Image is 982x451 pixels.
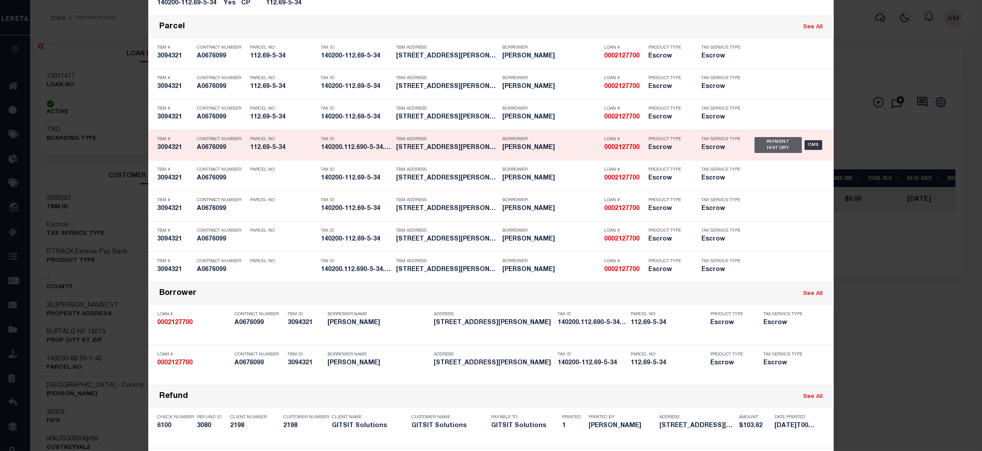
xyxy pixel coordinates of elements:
div: Payment History [755,137,802,153]
h5: 1028 CLINTON ST BUFFALO NY 14206 [396,236,498,243]
h5: GITSIT Solutions [491,422,558,430]
p: Amount [739,415,770,420]
h5: Escrow [648,175,688,182]
div: Parcel [159,22,185,32]
h5: Escrow [701,53,741,60]
p: Parcel No [631,312,706,317]
strong: 0002127700 [604,53,639,59]
h5: 140200-112.69-5-34 [558,359,626,367]
h5: DEE JAE GREASART [502,175,600,182]
p: Date Printed [774,415,814,420]
a: See All [803,394,823,400]
p: Address [434,352,553,357]
h5: 140200-112.69-5-34 [321,205,392,213]
p: Tax Service Type [701,228,741,233]
h5: 112.69-5-34 [250,53,316,60]
h5: 0002127700 [604,236,644,243]
p: TBM # [157,167,193,172]
h5: Escrow [648,266,688,274]
p: Tax ID [321,106,392,111]
h5: 140200.112.690-5-34.000 [321,144,392,152]
h5: 1028 CLINTON ST BUFFALO NY 14206 [434,359,553,367]
h5: 6100 [157,422,193,430]
p: Tax ID [321,167,392,172]
p: Loan # [157,352,230,357]
h5: 3094321 [157,53,193,60]
h5: 3094321 [157,144,193,152]
h5: DEE JAE GREASART [502,53,600,60]
p: Contract Number [197,198,246,203]
div: OMS [805,140,823,150]
h5: A0676099 [197,114,246,121]
p: Customer Number [283,415,329,420]
h5: A0676099 [235,319,283,327]
p: Tax Service Type [701,198,741,203]
p: TBM Address [396,106,498,111]
h5: Escrow [701,144,741,152]
p: Tax Service Type [701,76,741,81]
p: Loan # [157,312,230,317]
p: Product Type [648,76,688,81]
h5: 3094321 [157,266,193,274]
p: Payable TO [491,415,558,420]
h5: 1028 CLINTON ST BUFFALO NY 14206 [396,205,498,213]
h5: DEE JAE GREASART [502,83,600,91]
h5: 0002127700 [604,205,644,213]
h5: GITSIT Solutions [332,422,398,430]
p: TBM # [157,228,193,233]
p: TBM # [157,259,193,264]
p: Borrower [502,167,600,172]
h5: GITSIT Solutions [412,422,478,430]
p: Contract Number [235,312,283,317]
p: Borrower [502,106,600,111]
strong: 0002127700 [604,206,639,212]
p: Client Name [332,415,398,420]
h5: 1028 CLINTON ST BUFFALO NY 14206 [396,53,498,60]
p: Borrower [502,137,600,142]
h5: 0002127700 [157,359,230,367]
h5: 0002127700 [604,175,644,182]
h5: $103.62 [739,422,770,430]
h5: DEE JAE GREASART [502,236,600,243]
p: Tax ID [321,76,392,81]
h5: Escrow [701,175,741,182]
h5: Escrow [701,205,741,213]
h5: 140200-112.69-5-34 [321,236,392,243]
h5: 2198 [230,422,270,430]
p: Contract Number [197,228,246,233]
h5: 3094321 [288,319,323,327]
h5: 1028 CLINTON ST BUFFALO NY 14206 [434,319,553,327]
h5: 140200-112.69-5-34 [321,83,392,91]
strong: 0002127700 [604,114,639,120]
h5: 1028 CLINTON ST BUFFALO NY 14206 [396,83,498,91]
h5: DEE JAE GREASART [502,205,600,213]
a: See All [803,24,823,30]
h5: 112.69-5-34 [250,114,316,121]
h5: DEE JAE GREASART [502,266,600,274]
p: Tax ID [321,259,392,264]
h5: 3094321 [157,114,193,121]
h5: Escrow [648,144,688,152]
p: Customer Name [412,415,478,420]
p: Borrower [502,76,600,81]
h5: 112.69-5-34 [250,83,316,91]
p: Tax Service Type [701,45,741,50]
p: Borrower [502,228,600,233]
p: Parcel No [250,167,316,172]
h5: 3094321 [288,359,323,367]
h5: 2022-09-21T00:00:00 [774,422,814,430]
h5: Escrow [710,359,750,367]
h5: A0676099 [197,266,246,274]
p: Refund ID [197,415,226,420]
p: Contract Number [197,76,246,81]
p: TBM Address [396,259,498,264]
h5: A0676099 [197,144,246,152]
p: Product Type [710,312,750,317]
h5: A0676099 [197,205,246,213]
strong: 0002127700 [604,236,639,242]
p: Borrower Name [327,352,429,357]
p: Parcel No [250,76,316,81]
div: Borrower [159,289,196,299]
p: Product Type [648,167,688,172]
p: Contract Number [197,106,246,111]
